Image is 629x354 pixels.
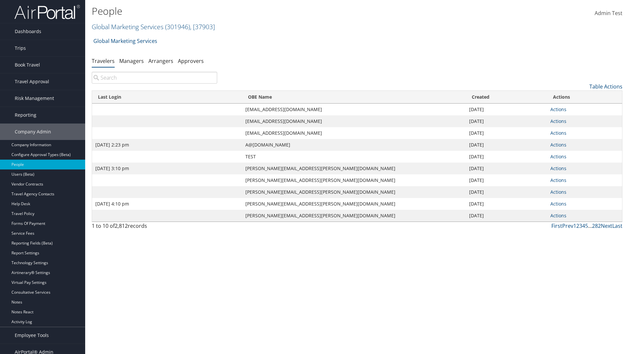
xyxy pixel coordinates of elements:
[242,174,466,186] td: [PERSON_NAME][EMAIL_ADDRESS][PERSON_NAME][DOMAIN_NAME]
[242,115,466,127] td: [EMAIL_ADDRESS][DOMAIN_NAME]
[92,198,242,210] td: [DATE] 4:10 pm
[550,142,566,148] a: Actions
[242,151,466,163] td: TEST
[242,104,466,115] td: [EMAIL_ADDRESS][DOMAIN_NAME]
[466,139,547,151] td: [DATE]
[550,212,566,219] a: Actions
[242,198,466,210] td: [PERSON_NAME][EMAIL_ADDRESS][PERSON_NAME][DOMAIN_NAME]
[15,40,26,56] span: Trips
[178,57,204,65] a: Approvers
[551,222,562,229] a: First
[585,222,588,229] a: 5
[466,186,547,198] td: [DATE]
[466,91,547,104] th: Created: activate to sort column ascending
[550,189,566,195] a: Actions
[550,130,566,136] a: Actions
[466,163,547,174] td: [DATE]
[92,4,446,18] h1: People
[592,222,601,229] a: 282
[15,107,36,123] span: Reporting
[466,174,547,186] td: [DATE]
[92,22,215,31] a: Global Marketing Services
[595,3,622,24] a: Admin Test
[550,106,566,112] a: Actions
[92,57,115,65] a: Travelers
[92,91,242,104] th: Last Login: activate to sort column ascending
[466,198,547,210] td: [DATE]
[466,210,547,222] td: [DATE]
[15,90,54,107] span: Risk Management
[14,4,80,20] img: airportal-logo.png
[595,10,622,17] span: Admin Test
[550,118,566,124] a: Actions
[550,177,566,183] a: Actions
[550,153,566,160] a: Actions
[148,57,173,65] a: Arrangers
[573,222,576,229] a: 1
[579,222,582,229] a: 3
[242,127,466,139] td: [EMAIL_ADDRESS][DOMAIN_NAME]
[612,222,622,229] a: Last
[466,151,547,163] td: [DATE]
[15,73,49,90] span: Travel Approval
[190,22,215,31] span: , [ 37903 ]
[92,72,217,84] input: Search
[242,91,466,104] th: OBE Name: activate to sort column ascending
[589,83,622,90] a: Table Actions
[576,222,579,229] a: 2
[15,23,41,40] span: Dashboards
[165,22,190,31] span: ( 301946 )
[242,163,466,174] td: [PERSON_NAME][EMAIL_ADDRESS][PERSON_NAME][DOMAIN_NAME]
[242,210,466,222] td: [PERSON_NAME][EMAIL_ADDRESS][PERSON_NAME][DOMAIN_NAME]
[115,222,128,229] span: 2,812
[547,91,622,104] th: Actions
[601,222,612,229] a: Next
[93,34,157,48] a: Global Marketing Services
[92,222,217,233] div: 1 to 10 of records
[466,104,547,115] td: [DATE]
[242,139,466,151] td: A@[DOMAIN_NAME]
[119,57,144,65] a: Managers
[15,124,51,140] span: Company Admin
[242,186,466,198] td: [PERSON_NAME][EMAIL_ADDRESS][PERSON_NAME][DOMAIN_NAME]
[562,222,573,229] a: Prev
[466,115,547,127] td: [DATE]
[550,165,566,171] a: Actions
[550,201,566,207] a: Actions
[466,127,547,139] td: [DATE]
[582,222,585,229] a: 4
[92,139,242,151] td: [DATE] 2:23 pm
[588,222,592,229] span: …
[92,163,242,174] td: [DATE] 3:10 pm
[15,57,40,73] span: Book Travel
[15,327,49,344] span: Employee Tools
